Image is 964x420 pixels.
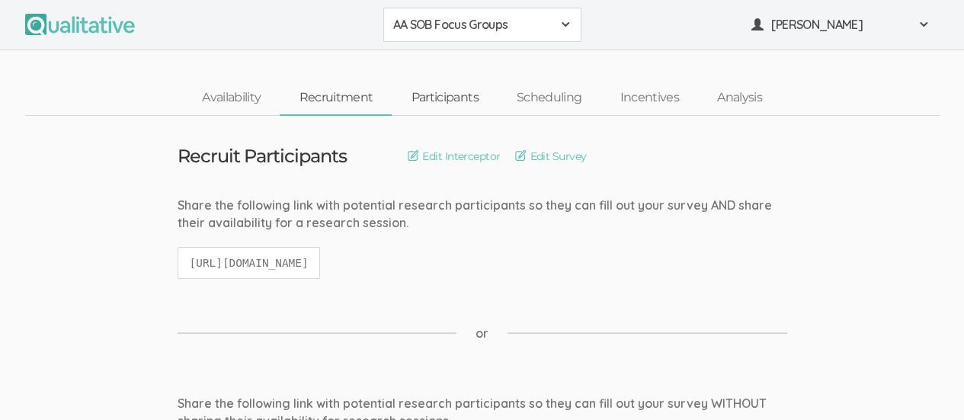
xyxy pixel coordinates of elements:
[771,16,908,34] span: [PERSON_NAME]
[183,82,280,114] a: Availability
[698,82,781,114] a: Analysis
[178,197,787,232] div: Share the following link with potential research participants so they can fill out your survey AN...
[600,82,698,114] a: Incentives
[741,8,940,42] button: [PERSON_NAME]
[392,82,497,114] a: Participants
[178,146,347,166] h3: Recruit Participants
[498,82,601,114] a: Scheduling
[383,8,581,42] button: AA SOB Focus Groups
[408,148,500,165] a: Edit Interceptor
[393,16,552,34] span: AA SOB Focus Groups
[280,82,392,114] a: Recruitment
[888,347,964,420] iframe: Chat Widget
[515,148,586,165] a: Edit Survey
[25,14,135,35] img: Qualitative
[476,325,488,342] span: or
[178,247,321,280] code: [URL][DOMAIN_NAME]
